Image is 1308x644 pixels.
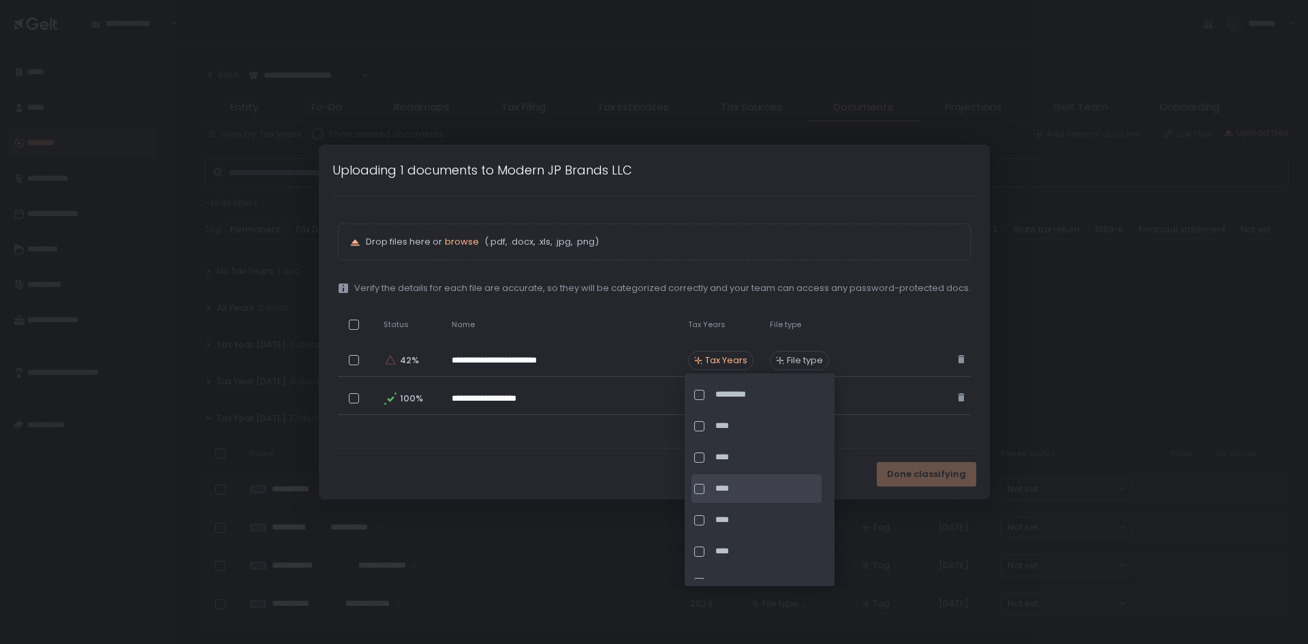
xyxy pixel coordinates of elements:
[770,320,801,330] span: File type
[366,236,959,248] p: Drop files here or
[445,235,479,248] span: browse
[384,320,409,330] span: Status
[400,354,422,367] span: 42%
[688,320,726,330] span: Tax Years
[332,161,632,179] h1: Uploading 1 documents to Modern JP Brands LLC
[400,393,422,405] span: 100%
[705,354,747,367] span: Tax Years
[787,354,823,367] span: File type
[354,282,971,294] span: Verify the details for each file are accurate, so they will be categorized correctly and your tea...
[445,236,479,248] button: browse
[452,320,475,330] span: Name
[482,236,599,248] span: (.pdf, .docx, .xls, .jpg, .png)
